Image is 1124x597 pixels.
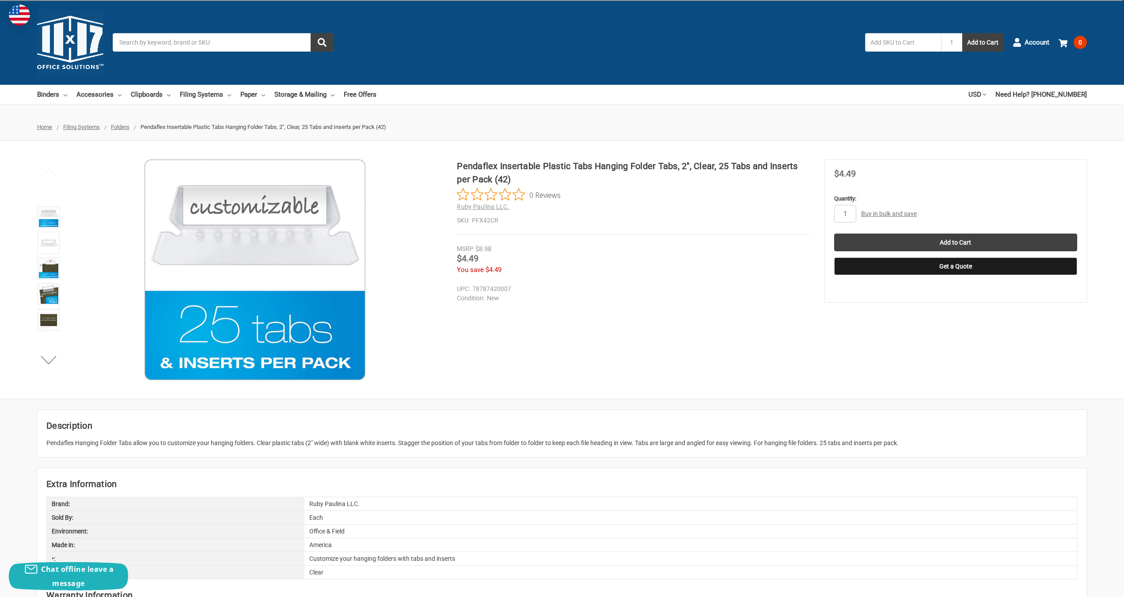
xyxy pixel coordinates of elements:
[457,284,806,294] dd: 78787420007
[304,525,1077,538] div: Office & Field
[457,253,478,264] span: $4.49
[47,552,304,565] div: •:
[995,85,1087,104] a: Need Help? [PHONE_NUMBER]
[861,210,917,217] a: Buy in bulk and save
[113,33,334,52] input: Search by keyword, brand or SKU
[457,266,484,274] span: You save
[76,85,122,104] a: Accessories
[37,9,103,76] img: 11x17.com
[457,188,561,201] button: Rated 0 out of 5 stars from 0 reviews. Jump to reviews.
[37,124,52,130] a: Home
[834,168,856,179] span: $4.49
[457,216,470,225] dt: SKU:
[47,511,304,524] div: Sold By:
[9,4,30,26] img: duty and tax information for United States
[9,562,128,590] button: Chat offline leave a message
[35,351,62,369] button: Next
[304,511,1077,524] div: Each
[41,564,114,588] span: Chat offline leave a message
[1025,38,1049,48] span: Account
[240,85,265,104] a: Paper
[457,244,474,253] div: MSRP
[457,284,470,294] dt: UPC:
[344,85,376,104] a: Free Offers
[131,85,171,104] a: Clipboards
[46,477,1078,491] h2: Extra Information
[63,124,100,130] a: Filing Systems
[39,233,58,253] img: Pendaflex Insertable Plastic Tabs Hanging Folder Tabs, 2", Clear, 25 Tabs and Inserts per Pack (42)
[968,85,986,104] a: USD
[47,538,304,552] div: Made in:
[37,85,67,104] a: Binders
[457,203,509,210] a: Ruby Paulina LLC.
[304,552,1077,565] div: Customize your hanging folders with tabs and inserts
[457,294,806,303] dd: New
[140,124,386,130] span: Pendaflex Insertable Plastic Tabs Hanging Folder Tabs, 2", Clear, 25 Tabs and Inserts per Pack (42)
[47,497,304,510] div: Brand:
[529,188,561,201] span: 0 Reviews
[47,566,304,579] div: Color:
[35,164,62,181] button: Previous
[46,438,1078,448] div: Pendaflex Hanging Folder Tabs allow you to customize your hanging folders. Clear plastic tabs (2"...
[39,310,58,329] img: Pendaflex Insertable Plastic Tabs Hanging Folder Tabs, 2", Clear, 25 Tabs and Inserts per Pack (42)
[1074,36,1087,49] span: 0
[962,33,1003,52] button: Add to Cart
[865,33,941,52] input: Add SKU to Cart
[1013,31,1049,54] a: Account
[180,85,231,104] a: Filing Systems
[1059,31,1087,54] a: 0
[457,159,810,186] h1: Pendaflex Insertable Plastic Tabs Hanging Folder Tabs, 2", Clear, 25 Tabs and Inserts per Pack (42)
[46,419,1078,432] h2: Description
[475,245,491,253] span: $8.98
[834,194,1077,203] label: Quantity:
[39,284,58,304] img: Pendaflex Insertable Plastic Tabs Hanging Folder Tabs, 2", Clear, 25 Tabs and Inserts per Pack (42)
[304,566,1077,579] div: Clear
[834,257,1077,275] button: Get a Quote
[834,234,1077,251] input: Add to Cart
[39,208,58,227] img: Pendaflex Insertable Plastic Tabs Hanging Folder Tabs, 2", Clear, 25 Tabs and Inserts per Pack (42)
[486,266,501,274] span: $4.49
[304,538,1077,552] div: America
[457,294,485,303] dt: Condition:
[39,259,58,278] img: Pendaflex Insertable Plastic Tabs Hanging Folder Tabs, 2", Clear, 25 Tabs and Inserts per Pack (42)
[47,525,304,538] div: Environment:
[274,85,334,104] a: Storage & Mailing
[144,159,365,380] img: Pendaflex Insertable Plastic Tabs Hanging Folder Tabs, 2", Clear, 25 Tabs and Inserts per Pack (42)
[304,497,1077,510] div: Ruby Paulina LLC.
[457,216,810,225] dd: PFX42CR
[111,124,129,130] a: Folders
